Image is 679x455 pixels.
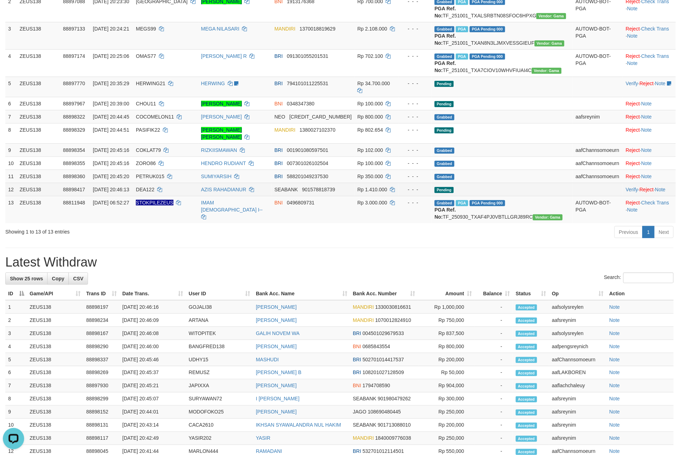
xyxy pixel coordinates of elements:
[609,396,620,402] a: Note
[93,187,129,192] span: [DATE] 20:46:13
[623,49,676,77] td: · ·
[83,287,120,300] th: Trans ID: activate to sort column ascending
[626,174,640,179] a: Reject
[435,174,454,180] span: Grabbed
[52,276,64,281] span: Copy
[63,147,85,153] span: 88898354
[63,187,85,192] span: 88898417
[17,49,60,77] td: ZEUS138
[256,330,299,336] a: GALIH NOVEM WA
[93,101,129,106] span: [DATE] 20:39:00
[609,383,620,389] a: Note
[609,422,620,428] a: Note
[609,304,620,310] a: Note
[256,435,270,441] a: YASIR
[358,160,383,166] span: Rp 100.000
[536,13,566,19] span: Vendor URL: https://trx31.1velocity.biz
[358,147,383,153] span: Rp 102.000
[287,174,329,179] span: Copy 588201049237530 to clipboard
[201,114,242,120] a: [PERSON_NAME]
[93,160,129,166] span: [DATE] 20:45:16
[435,127,454,133] span: Pending
[435,161,454,167] span: Grabbed
[63,174,85,179] span: 88898360
[5,196,17,223] td: 13
[5,300,27,314] td: 1
[358,127,383,133] span: Rp 802.654
[456,26,468,32] span: Marked by aafsolysreylen
[435,26,454,32] span: Grabbed
[73,276,83,281] span: CSV
[623,157,676,170] td: ·
[120,287,186,300] th: Date Trans.: activate to sort column ascending
[5,49,17,77] td: 4
[136,26,156,32] span: MEGS99
[626,101,640,106] a: Reject
[358,101,383,106] span: Rp 100.000
[186,287,253,300] th: User ID: activate to sort column ascending
[136,147,161,153] span: COKLAT79
[470,54,505,60] span: PGA Pending
[456,54,468,60] span: Marked by aafanarl
[5,327,27,340] td: 3
[120,327,186,340] td: [DATE] 20:46:08
[27,327,83,340] td: ZEUS138
[402,160,429,167] div: - - -
[435,6,456,18] b: PGA Ref. No:
[353,317,374,323] span: MANDIRI
[626,114,640,120] a: Reject
[402,126,429,133] div: - - -
[641,127,652,133] a: Note
[623,110,676,123] td: ·
[256,449,282,454] a: RAMADANI
[136,187,154,192] span: DEA122
[614,226,643,238] a: Previous
[275,174,283,179] span: BRI
[256,317,297,323] a: [PERSON_NAME]
[5,340,27,353] td: 4
[513,287,549,300] th: Status: activate to sort column ascending
[475,314,513,327] td: -
[201,147,237,153] a: RIZKIISMAWAN
[456,200,468,206] span: Marked by aafsreyleap
[642,226,655,238] a: 1
[201,160,246,166] a: HENDRO RUDIANT
[136,127,160,133] span: PASIFIK22
[83,314,120,327] td: 88898234
[63,160,85,166] span: 88898355
[5,353,27,366] td: 5
[201,101,242,106] a: [PERSON_NAME]
[201,127,242,140] a: [PERSON_NAME] [PERSON_NAME]
[641,200,669,205] a: Check Trans
[120,300,186,314] td: [DATE] 20:46:16
[623,97,676,110] td: ·
[475,327,513,340] td: -
[627,60,638,66] a: Note
[287,101,315,106] span: Copy 0348347380 to clipboard
[549,314,607,327] td: aafsreynim
[623,273,674,283] input: Search:
[201,26,239,32] a: MEGA NILASARI
[253,287,350,300] th: Bank Acc. Name: activate to sort column ascending
[201,187,247,192] a: AZIS RAHADIANUR
[627,33,638,39] a: Note
[418,287,475,300] th: Amount: activate to sort column ascending
[201,174,232,179] a: SUMIYARSIH
[516,344,537,350] span: Accepted
[287,53,329,59] span: Copy 091301055201531 to clipboard
[623,196,676,223] td: · ·
[654,226,674,238] a: Next
[609,370,620,375] a: Note
[83,327,120,340] td: 88898167
[275,147,283,153] span: BRI
[93,26,129,32] span: [DATE] 20:24:21
[68,273,88,285] a: CSV
[120,353,186,366] td: [DATE] 20:45:46
[623,22,676,49] td: · ·
[641,160,652,166] a: Note
[358,53,383,59] span: Rp 702.100
[63,26,85,32] span: 88897133
[573,110,623,123] td: aafsreynim
[435,200,454,206] span: Grabbed
[287,81,329,86] span: Copy 794101011225531 to clipboard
